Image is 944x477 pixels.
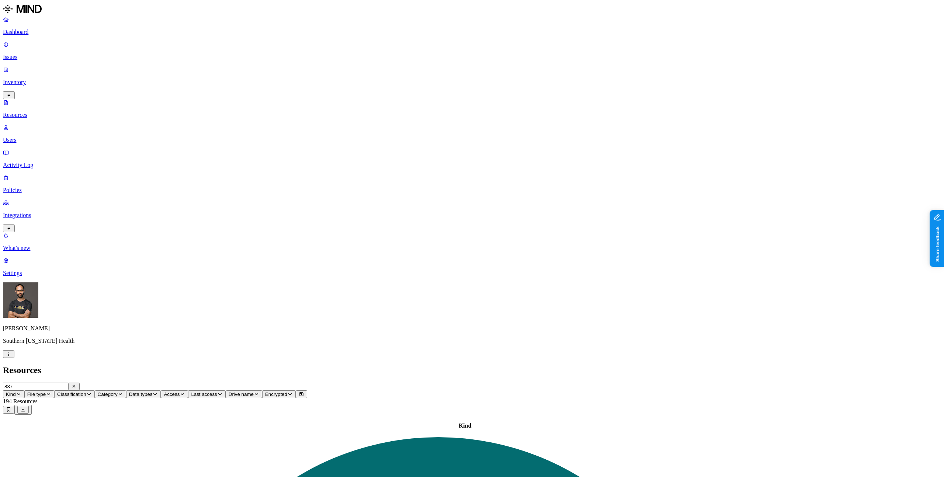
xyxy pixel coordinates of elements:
span: Drive name [229,391,254,397]
img: Ohad Abarbanel [3,282,38,318]
span: Classification [57,391,86,397]
span: Category [98,391,118,397]
div: Kind [4,422,926,429]
a: Activity Log [3,149,941,168]
p: Dashboard [3,29,941,35]
img: MIND [3,3,42,15]
a: Integrations [3,199,941,231]
input: Search [3,383,68,390]
p: Resources [3,112,941,118]
span: 194 Resources [3,398,38,404]
span: Data types [129,391,153,397]
p: Inventory [3,79,941,86]
p: Southern [US_STATE] Health [3,338,941,344]
a: Resources [3,99,941,118]
span: Encrypted [265,391,287,397]
h2: Resources [3,365,941,375]
span: Access [164,391,180,397]
span: Kind [6,391,16,397]
a: Users [3,124,941,143]
p: Issues [3,54,941,60]
p: What's new [3,245,941,251]
a: Settings [3,257,941,276]
a: Inventory [3,66,941,98]
a: MIND [3,3,941,16]
a: Policies [3,174,941,194]
p: Users [3,137,941,143]
p: Settings [3,270,941,276]
a: What's new [3,232,941,251]
p: Integrations [3,212,941,219]
p: Activity Log [3,162,941,168]
p: Policies [3,187,941,194]
a: Issues [3,41,941,60]
span: File type [27,391,46,397]
span: Last access [191,391,217,397]
a: Dashboard [3,16,941,35]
